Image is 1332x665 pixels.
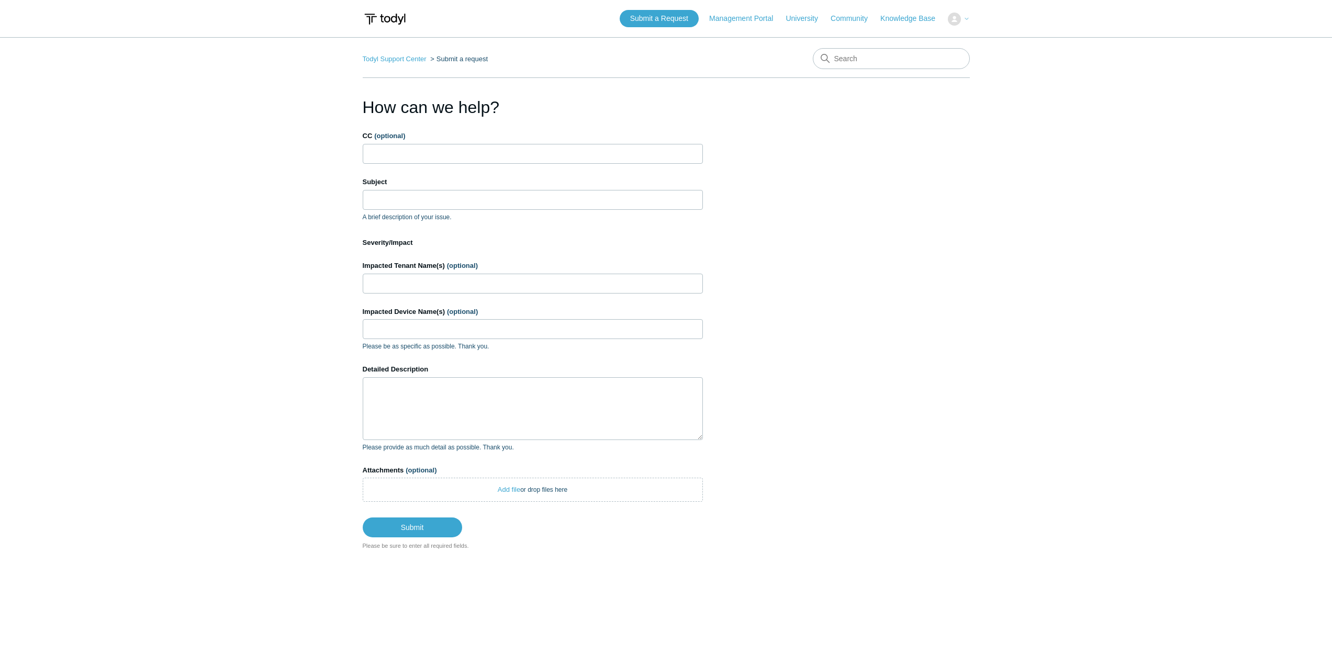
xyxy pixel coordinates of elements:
a: Submit a Request [620,10,699,27]
input: Submit [363,517,462,537]
h1: How can we help? [363,95,703,120]
label: Severity/Impact [363,238,703,248]
label: Impacted Tenant Name(s) [363,261,703,271]
span: (optional) [406,466,436,474]
p: Please be as specific as possible. Thank you. [363,342,703,351]
span: (optional) [447,308,478,315]
label: Detailed Description [363,364,703,375]
label: Impacted Device Name(s) [363,307,703,317]
a: Management Portal [709,13,783,24]
p: A brief description of your issue. [363,212,703,222]
a: University [786,13,828,24]
li: Todyl Support Center [363,55,429,63]
p: Please provide as much detail as possible. Thank you. [363,443,703,452]
span: (optional) [447,262,478,269]
a: Knowledge Base [880,13,946,24]
img: Todyl Support Center Help Center home page [363,9,407,29]
label: Attachments [363,465,703,476]
span: (optional) [374,132,405,140]
a: Community [831,13,878,24]
input: Search [813,48,970,69]
label: CC [363,131,703,141]
li: Submit a request [428,55,488,63]
div: Please be sure to enter all required fields. [363,542,703,550]
a: Todyl Support Center [363,55,427,63]
label: Subject [363,177,703,187]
